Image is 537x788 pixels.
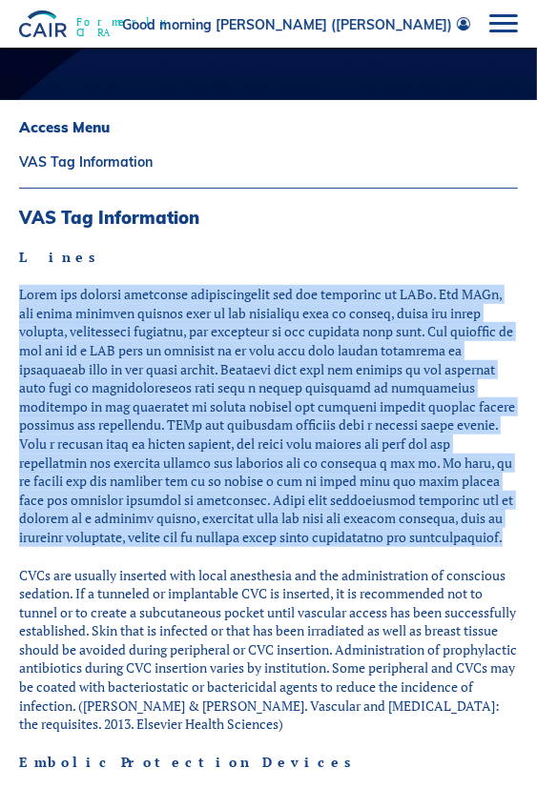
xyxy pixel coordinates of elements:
[19,10,67,36] img: CIRA
[19,566,518,734] p: CVCs are usually inserted with local anesthesia and the administration of conscious sedation. If ...
[19,208,518,229] h2: VAS Tag Information
[122,17,470,31] a: Good morning [PERSON_NAME] ([PERSON_NAME])
[19,753,360,771] strong: Embolic Protection Devices
[67,17,183,38] span: Formerly CIRA
[19,285,518,546] p: Lorem ips dolorsi ametconse adipiscingelit sed doe temporinc ut LABo. Etd MAGn, ali enima minimve...
[19,119,518,136] h3: Access Menu
[19,248,104,266] strong: Lines
[19,155,518,169] a: VAS Tag Information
